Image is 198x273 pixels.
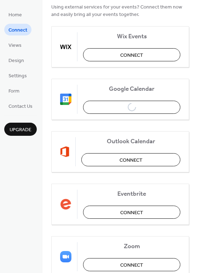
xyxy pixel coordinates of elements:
button: Upgrade [4,123,37,136]
button: Connect [83,258,180,271]
img: google [60,94,71,105]
img: eventbrite [60,199,71,210]
span: Connect [120,261,143,269]
span: Google Calendar [83,85,180,93]
img: wix [60,41,71,52]
span: Connect [120,209,143,216]
button: Connect [83,206,180,219]
a: Form [4,85,24,96]
span: Design [8,57,24,65]
span: Eventbrite [83,190,180,197]
a: Home [4,9,26,20]
span: Zoom [83,243,180,250]
img: outlook [60,146,70,157]
span: Settings [8,72,27,80]
span: Connect [8,27,27,34]
button: Connect [83,48,180,61]
img: zoom [60,251,71,262]
span: Outlook Calendar [81,138,180,145]
a: Settings [4,69,31,81]
button: Connect [81,153,180,166]
span: Using external services for your events? Connect them now and easily bring all your events together. [51,3,189,18]
span: Views [8,42,22,49]
a: Views [4,39,26,51]
a: Connect [4,24,31,35]
span: Contact Us [8,103,33,110]
span: Connect [120,51,143,59]
span: Wix Events [83,33,180,40]
span: Upgrade [10,126,31,134]
a: Design [4,54,28,66]
a: Contact Us [4,100,37,112]
span: Connect [120,156,142,164]
span: Form [8,88,19,95]
span: Home [8,11,22,19]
